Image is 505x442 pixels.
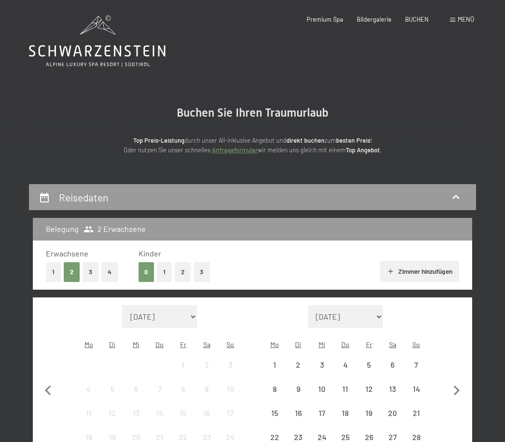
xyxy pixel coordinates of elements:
span: Premium Spa [307,15,343,23]
div: Anreise nicht möglich [310,377,334,401]
div: 13 [382,385,404,407]
button: Zimmer hinzufügen [380,261,459,282]
div: 13 [125,409,147,431]
div: Thu Sep 11 2025 [334,377,357,401]
div: 3 [220,361,241,383]
abbr: Donnerstag [155,340,164,348]
div: 5 [101,385,123,407]
div: Anreise nicht möglich [286,401,310,425]
div: Thu Sep 04 2025 [334,353,357,377]
div: Sun Aug 10 2025 [219,377,242,401]
div: Fri Aug 01 2025 [171,353,195,377]
button: 2 [175,262,191,282]
div: Sat Sep 06 2025 [381,353,405,377]
div: 12 [101,409,123,431]
button: 2 [64,262,80,282]
abbr: Sonntag [226,340,234,348]
div: Tue Sep 16 2025 [286,401,310,425]
div: Fri Aug 08 2025 [171,377,195,401]
div: Anreise nicht möglich [148,377,171,401]
div: Anreise nicht möglich [405,353,428,377]
span: BUCHEN [405,15,429,23]
div: Sun Aug 17 2025 [219,401,242,425]
div: 4 [78,385,99,407]
div: 14 [149,409,170,431]
div: Anreise nicht möglich [310,353,334,377]
a: Bildergalerie [357,15,392,23]
div: Fri Sep 19 2025 [357,401,381,425]
div: Anreise nicht möglich [124,401,148,425]
div: Sat Sep 13 2025 [381,377,405,401]
div: Anreise nicht möglich [357,377,381,401]
div: Mon Sep 15 2025 [263,401,286,425]
abbr: Freitag [366,340,372,348]
div: Anreise nicht möglich [171,377,195,401]
abbr: Montag [84,340,93,348]
abbr: Dienstag [109,340,115,348]
div: Tue Aug 05 2025 [100,377,124,401]
abbr: Dienstag [295,340,301,348]
div: 7 [149,385,170,407]
div: Tue Aug 12 2025 [100,401,124,425]
div: Anreise nicht möglich [286,377,310,401]
div: 16 [287,409,309,431]
div: Anreise nicht möglich [195,377,219,401]
div: Anreise nicht möglich [171,401,195,425]
div: Sat Aug 09 2025 [195,377,219,401]
div: 1 [264,361,285,383]
abbr: Samstag [203,340,210,348]
div: Anreise nicht möglich [148,401,171,425]
div: Fri Sep 05 2025 [357,353,381,377]
div: 10 [220,385,241,407]
button: 4 [101,262,118,282]
div: Anreise nicht möglich [195,353,219,377]
abbr: Freitag [180,340,186,348]
span: Buchen Sie Ihren Traumurlaub [177,106,328,120]
div: Fri Sep 12 2025 [357,377,381,401]
div: Wed Sep 10 2025 [310,377,334,401]
div: 19 [358,409,380,431]
div: 10 [311,385,333,407]
abbr: Donnerstag [341,340,350,348]
div: Wed Aug 13 2025 [124,401,148,425]
div: Fri Aug 15 2025 [171,401,195,425]
div: Wed Aug 06 2025 [124,377,148,401]
div: 2 [196,361,218,383]
strong: Top Preis-Leistung [133,136,184,144]
div: Anreise nicht möglich [310,401,334,425]
div: Anreise nicht möglich [286,353,310,377]
span: Menü [458,15,474,23]
strong: Top Angebot. [346,146,382,154]
div: 17 [311,409,333,431]
div: 18 [335,409,356,431]
div: Wed Sep 17 2025 [310,401,334,425]
div: 7 [406,361,427,383]
div: Anreise nicht möglich [195,401,219,425]
div: Anreise nicht möglich [357,353,381,377]
div: Anreise nicht möglich [381,377,405,401]
div: Tue Sep 02 2025 [286,353,310,377]
button: 1 [157,262,172,282]
div: 15 [172,409,194,431]
div: Anreise nicht möglich [357,401,381,425]
span: Kinder [139,249,161,258]
div: Anreise nicht möglich [219,353,242,377]
div: 11 [78,409,99,431]
button: 3 [194,262,210,282]
div: Anreise nicht möglich [263,377,286,401]
div: Wed Sep 03 2025 [310,353,334,377]
h2: Reisedaten [59,191,108,203]
p: durch unser All-inklusive Angebot und zum ! Oder nutzen Sie unser schnelles wir melden uns gleich... [59,135,446,155]
div: Anreise nicht möglich [171,353,195,377]
div: Anreise nicht möglich [124,377,148,401]
div: 8 [264,385,285,407]
div: Mon Sep 01 2025 [263,353,286,377]
div: 16 [196,409,218,431]
span: Erwachsene [46,249,88,258]
div: 15 [264,409,285,431]
h3: Belegung [46,224,79,234]
div: Anreise nicht möglich [77,377,100,401]
div: 20 [382,409,404,431]
div: Sun Aug 03 2025 [219,353,242,377]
